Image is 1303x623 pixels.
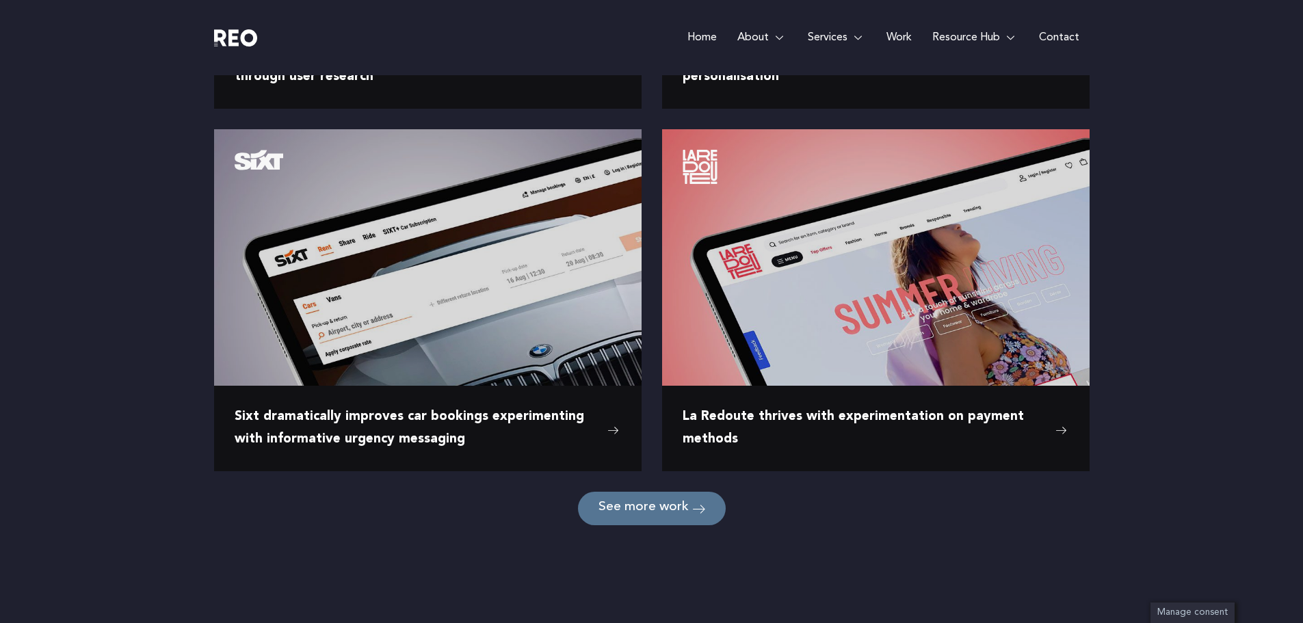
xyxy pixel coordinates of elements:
[683,406,1069,451] a: La Redoute thrives with experimentation on payment methods
[235,406,601,451] span: Sixt dramatically improves car bookings experimenting with informative urgency messaging
[598,502,689,515] span: See more work
[578,492,726,525] a: See more work
[1157,608,1228,617] span: Manage consent
[235,406,621,451] a: Sixt dramatically improves car bookings experimenting with informative urgency messaging
[683,406,1049,451] span: La Redoute thrives with experimentation on payment methods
